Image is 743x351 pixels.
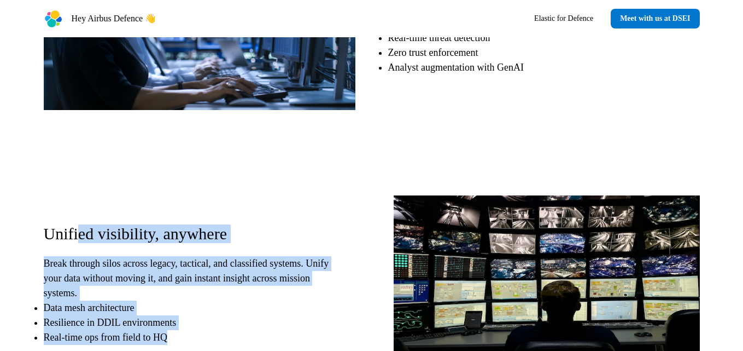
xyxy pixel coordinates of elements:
p: Data mesh architecture [44,302,134,313]
span: Real-time threat detection [388,32,490,43]
a: Elastic for Defence [525,9,602,28]
span: Zero trust enforcement [388,47,478,58]
p: Real-time ops from field to HQ [44,332,167,343]
p: Hey Airbus Defence 👋 [72,12,156,25]
p: Unified visibility, anywhere [44,225,330,243]
p: Resilience in DDIL environments [44,317,177,328]
p: Break through silos across legacy, tactical, and classified systems. Unify your data without movi... [44,256,330,301]
span: Analyst augmentation with GenAI [388,62,524,73]
a: Meet with us at DSEI [611,9,699,28]
iframe: Global data mesh for public sector organizations [4,4,308,206]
